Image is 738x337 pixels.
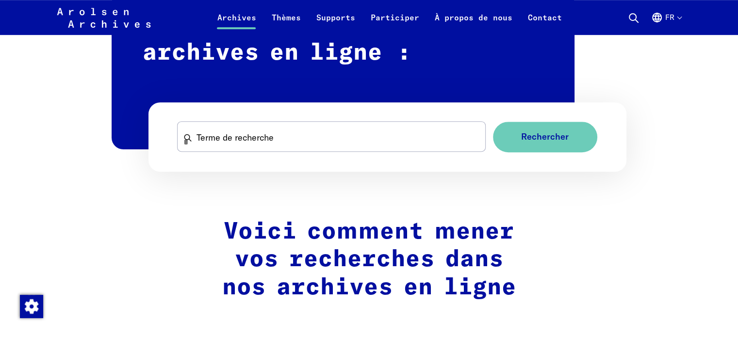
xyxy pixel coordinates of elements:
a: Thèmes [263,12,308,35]
a: Supports [308,12,362,35]
h2: Voici comment mener vos recherches dans nos archives en ligne [164,218,574,302]
img: Modification du consentement [20,295,43,318]
a: Contact [520,12,569,35]
span: Rechercher [521,132,569,142]
a: Archives [209,12,263,35]
nav: Principal [209,6,569,29]
button: Français, sélection de la langue [651,12,681,35]
a: À propos de nous [426,12,520,35]
button: Rechercher [493,122,597,152]
a: Participer [362,12,426,35]
div: Modification du consentement [19,294,43,318]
